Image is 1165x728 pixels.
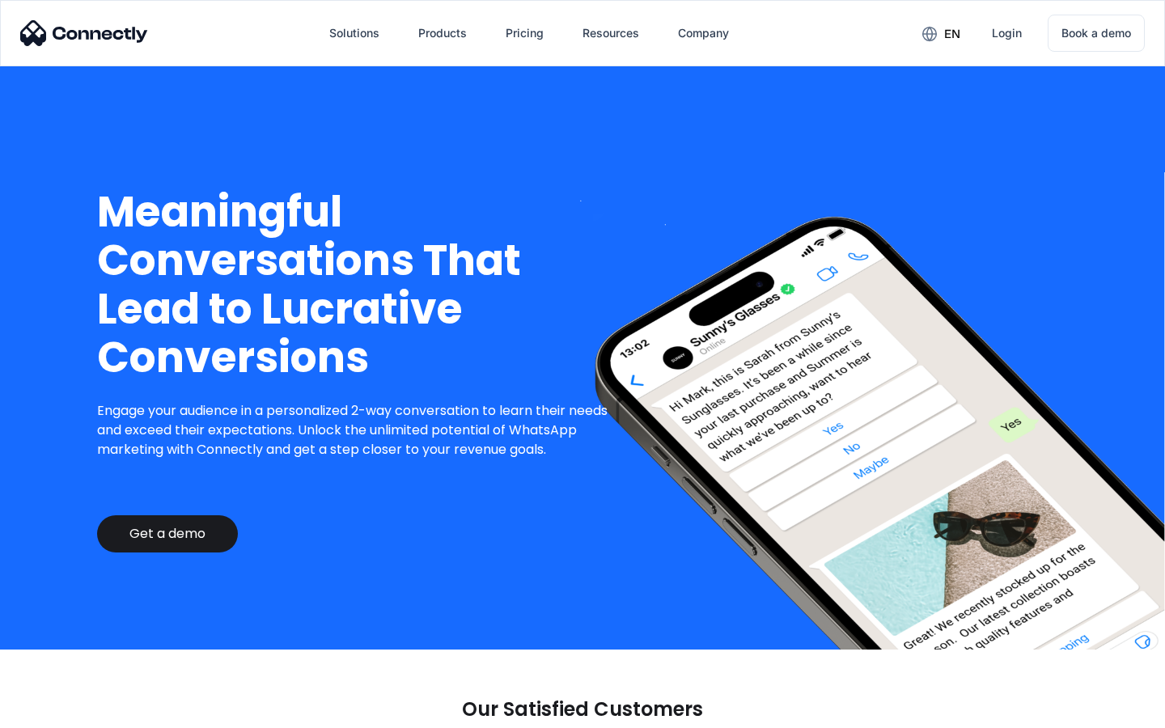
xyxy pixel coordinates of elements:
div: Solutions [329,22,379,44]
a: Login [979,14,1035,53]
div: Login [992,22,1022,44]
h1: Meaningful Conversations That Lead to Lucrative Conversions [97,188,621,382]
div: Resources [582,22,639,44]
div: Company [678,22,729,44]
a: Pricing [493,14,557,53]
div: Pricing [506,22,544,44]
div: en [944,23,960,45]
a: Book a demo [1048,15,1145,52]
img: Connectly Logo [20,20,148,46]
p: Our Satisfied Customers [462,698,703,721]
div: Get a demo [129,526,205,542]
a: Get a demo [97,515,238,552]
div: Products [418,22,467,44]
p: Engage your audience in a personalized 2-way conversation to learn their needs and exceed their e... [97,401,621,459]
